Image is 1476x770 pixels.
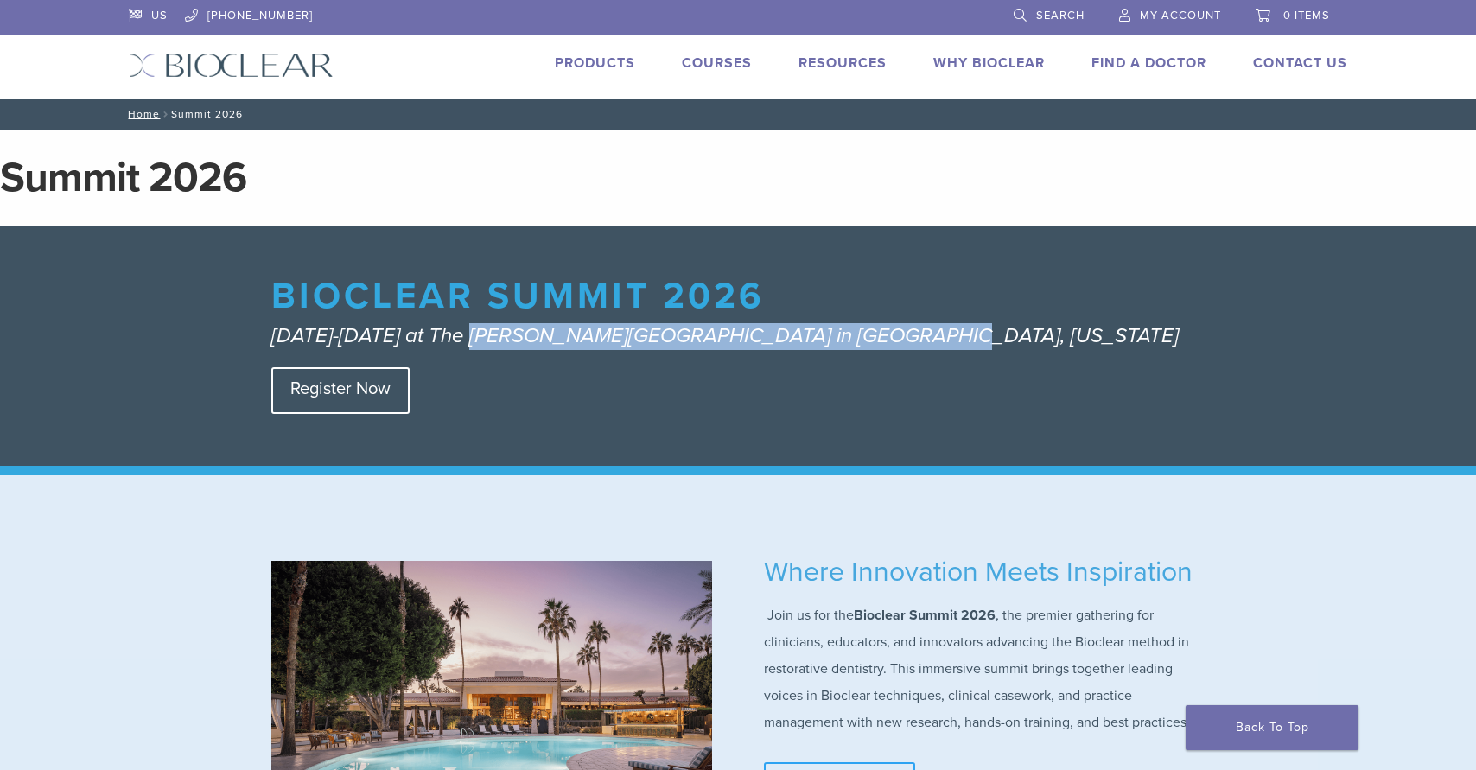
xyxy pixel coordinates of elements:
[1186,705,1358,750] a: Back To Top
[123,108,160,120] a: Home
[854,607,996,624] strong: Bioclear Summit 2026
[129,53,334,78] img: Bioclear
[798,54,887,72] a: Resources
[116,99,1360,130] nav: Summit 2026
[160,110,171,118] span: /
[271,323,1179,348] em: [DATE]-[DATE] at The [PERSON_NAME][GEOGRAPHIC_DATA] in [GEOGRAPHIC_DATA], [US_STATE]
[1036,9,1085,22] span: Search
[1253,54,1347,72] a: Contact Us
[271,278,1196,323] h1: Bioclear Summit 2026
[1091,54,1206,72] a: Find A Doctor
[271,367,410,414] a: Register Now
[764,556,1193,589] span: Where Innovation Meets Inspiration
[764,607,1190,731] span: Join us for the , the premier gathering for clinicians, educators, and innovators advancing the B...
[555,54,635,72] a: Products
[1140,9,1221,22] span: My Account
[682,54,752,72] a: Courses
[1283,9,1330,22] span: 0 items
[933,54,1045,72] a: Why Bioclear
